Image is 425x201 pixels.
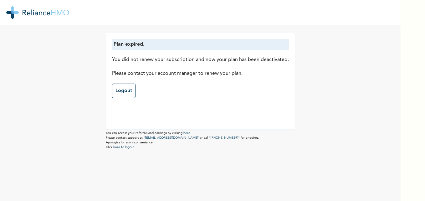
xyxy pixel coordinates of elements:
a: here [183,131,190,135]
p: You did not renew your subscription and now your plan has been deactivated. [112,56,289,64]
p: You can access your referrals and earnings by clicking [106,131,295,136]
p: Please contact your account manager to renew your plan. [112,70,289,77]
img: RelianceHMO [6,6,69,19]
p: Click [106,145,295,150]
a: "[EMAIL_ADDRESS][DOMAIN_NAME]" [144,136,200,139]
a: Logout [112,84,136,98]
a: here to logout [113,146,135,149]
a: "[PHONE_NUMBER]" [209,136,240,139]
p: Plan expired. [114,41,287,48]
p: Please contact support at or call for enquires. Apologies for any inconvenience. [106,136,295,145]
